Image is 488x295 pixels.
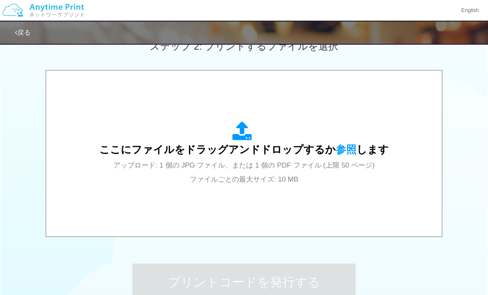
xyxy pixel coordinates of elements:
[336,144,356,155] span: 参照
[15,29,31,36] a: 戻る
[150,41,338,52] span: ステップ 2: プリントするファイルを選択
[113,161,375,183] span: アップロード: 1 個の JPG ファイル、または 1 個の PDF ファイル (上限 50 ページ) ファイルごとの最大サイズ: 10 MB
[99,144,389,155] span: ここにファイルをドラッグアンドドロップするか します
